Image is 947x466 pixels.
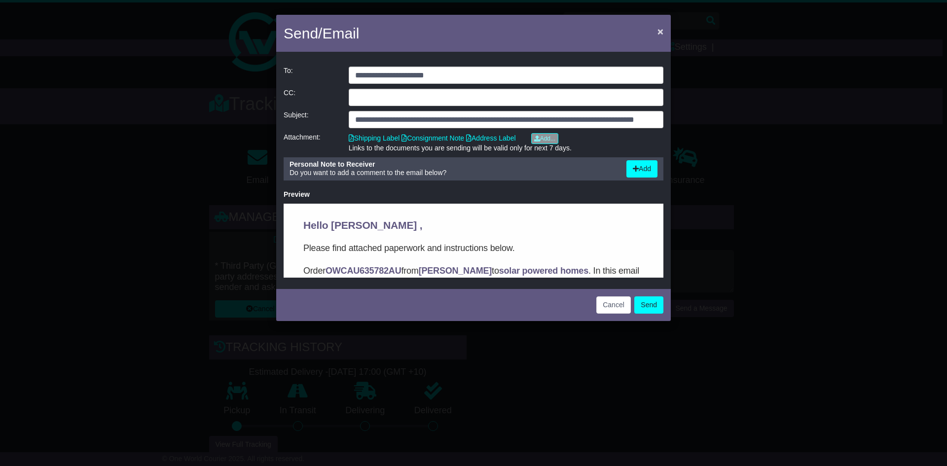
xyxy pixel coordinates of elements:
strong: solar powered homes [216,62,305,72]
a: Shipping Label [349,134,400,142]
p: Please find attached paperwork and instructions below. [20,37,360,51]
span: Hello [PERSON_NAME] , [20,16,139,27]
div: CC: [279,89,344,106]
div: Do you want to add a comment to the email below? [285,160,621,178]
button: Add [626,160,657,178]
button: Close [653,21,668,41]
strong: [PERSON_NAME] [135,62,208,72]
div: Preview [284,190,663,199]
h4: Send/Email [284,22,359,44]
a: Consignment Note [401,134,464,142]
strong: OWCAU635782AU [42,62,117,72]
button: Send [634,296,663,314]
a: Add... [531,133,558,144]
span: × [657,26,663,37]
div: Attachment: [279,133,344,152]
div: Subject: [279,111,344,128]
div: Personal Note to Receiver [290,160,617,169]
div: To: [279,67,344,84]
a: Address Label [466,134,516,142]
button: Cancel [596,296,631,314]
div: Links to the documents you are sending will be valid only for next 7 days. [349,144,663,152]
p: Order from to . In this email you’ll find important information about your order, and what you ne... [20,60,360,88]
